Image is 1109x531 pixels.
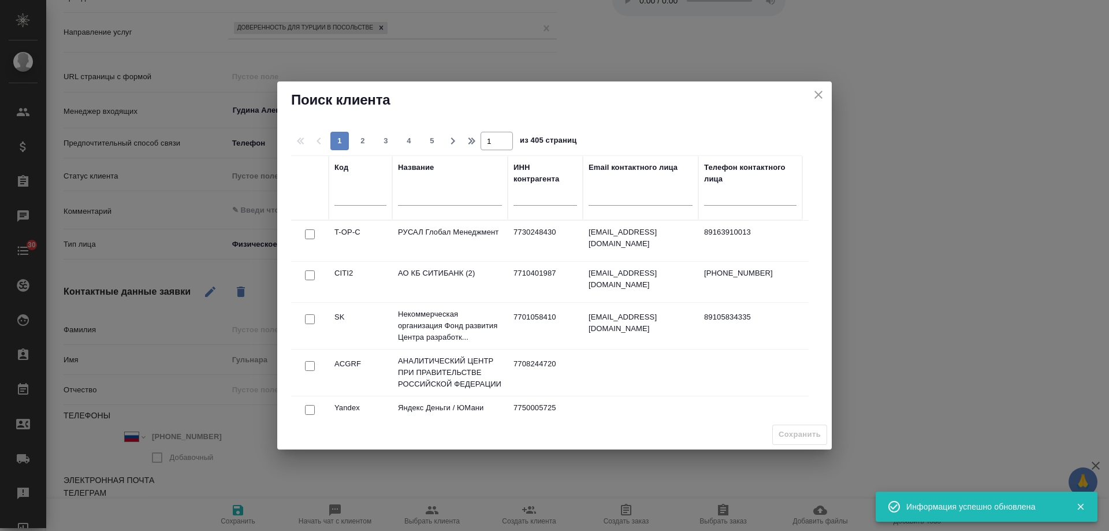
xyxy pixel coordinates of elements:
p: [EMAIL_ADDRESS][DOMAIN_NAME] [589,311,693,335]
span: 5 [423,135,441,147]
div: Информация успешно обновлена [906,501,1059,513]
div: ИНН контрагента [513,162,577,185]
div: Название [398,162,434,173]
p: Некоммерческая организация Фонд развития Центра разработк... [398,309,502,343]
p: [PHONE_NUMBER] [704,268,797,279]
button: close [810,86,827,103]
td: Yandex [329,396,392,437]
span: 4 [400,135,418,147]
td: ACGRF [329,352,392,393]
button: 5 [423,132,441,150]
div: Телефон контактного лица [704,162,797,185]
p: Яндекс Деньги / ЮМани [398,402,502,414]
td: CITI2 [329,262,392,302]
span: 2 [353,135,372,147]
td: 7710401987 [508,262,583,302]
td: 7701058410 [508,306,583,346]
td: 7708244720 [508,352,583,393]
td: 7750005725 [508,396,583,437]
button: 3 [377,132,395,150]
p: АНАЛИТИЧЕСКИЙ ЦЕНТР ПРИ ПРАВИТЕЛЬСТВЕ РОССИЙСКОЙ ФЕДЕРАЦИИ [398,355,502,390]
button: Закрыть [1069,502,1092,512]
p: [EMAIL_ADDRESS][DOMAIN_NAME] [589,226,693,250]
p: РУСАЛ Глобал Менеджмент [398,226,502,238]
td: T-OP-C [329,221,392,261]
p: [EMAIL_ADDRESS][DOMAIN_NAME] [589,268,693,291]
div: Email контактного лица [589,162,678,173]
span: из 405 страниц [520,133,576,150]
span: 3 [377,135,395,147]
div: Код [334,162,348,173]
span: Выберите клиента [772,425,827,445]
p: 89105834335 [704,311,797,323]
td: SK [329,306,392,346]
p: 89163910013 [704,226,797,238]
h2: Поиск клиента [291,91,818,109]
button: 4 [400,132,418,150]
button: 2 [353,132,372,150]
td: 7730248430 [508,221,583,261]
p: АО КБ СИТИБАНК (2) [398,268,502,279]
